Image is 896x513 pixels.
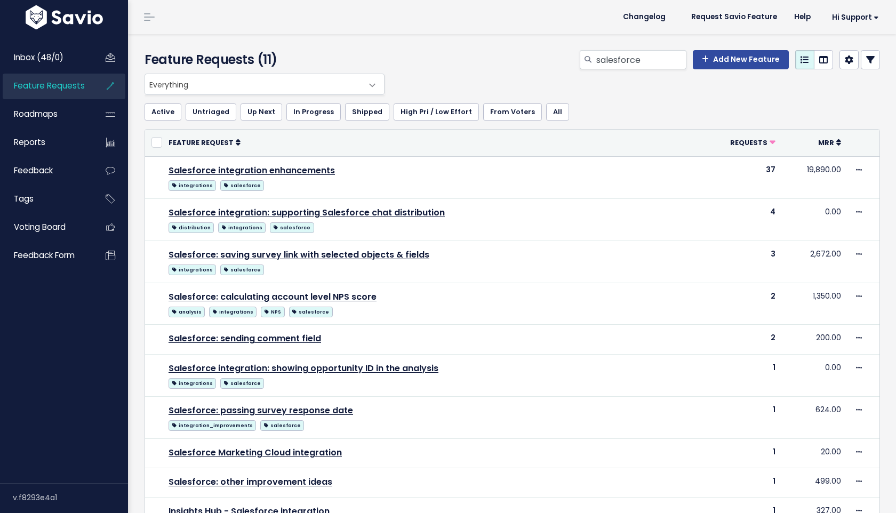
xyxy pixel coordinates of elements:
a: salesforce [289,304,333,318]
a: Help [786,9,819,25]
a: Add New Feature [693,50,789,69]
ul: Filter feature requests [145,103,880,121]
span: NPS [261,307,284,317]
td: 1 [700,396,781,438]
span: Reports [14,137,45,148]
span: integrations [169,264,216,275]
a: High Pri / Low Effort [394,103,479,121]
span: Everything [145,74,385,95]
span: Inbox (48/0) [14,52,63,63]
span: analysis [169,307,205,317]
a: salesforce [220,178,264,191]
a: Hi Support [819,9,887,26]
span: Feature Requests [14,80,85,91]
a: Shipped [345,103,389,121]
span: salesforce [289,307,333,317]
a: salesforce [220,376,264,389]
a: distribution [169,220,214,234]
a: Request Savio Feature [683,9,786,25]
span: Requests [730,138,767,147]
a: Salesforce integration: showing opportunity ID in the analysis [169,362,438,374]
td: 499.00 [782,468,847,497]
a: integrations [169,376,216,389]
span: salesforce [270,222,314,233]
span: Tags [14,193,34,204]
span: Everything [145,74,363,94]
input: Search features... [595,50,686,69]
span: Changelog [623,13,666,21]
span: Voting Board [14,221,66,233]
a: In Progress [286,103,341,121]
span: integrations [169,180,216,191]
h4: Feature Requests (11) [145,50,379,69]
a: From Voters [483,103,542,121]
a: Salesforce: calculating account level NPS score [169,291,377,303]
span: Feedback form [14,250,75,261]
td: 624.00 [782,396,847,438]
a: Requests [730,137,775,148]
a: MRR [818,137,841,148]
span: salesforce [220,378,264,389]
a: NPS [261,304,284,318]
span: salesforce [220,180,264,191]
a: All [546,103,569,121]
td: 0.00 [782,354,847,396]
a: Inbox (48/0) [3,45,89,70]
td: 4 [700,198,781,241]
span: integration_improvements [169,420,256,431]
a: Tags [3,187,89,211]
a: Salesforce: passing survey response date [169,404,353,416]
img: logo-white.9d6f32f41409.svg [23,5,106,29]
a: Salesforce: other improvement ideas [169,476,332,488]
a: Feature Requests [3,74,89,98]
a: integration_improvements [169,418,256,431]
td: 3 [700,241,781,283]
a: Salesforce: saving survey link with selected objects & fields [169,249,429,261]
td: 0.00 [782,198,847,241]
td: 2,672.00 [782,241,847,283]
td: 2 [700,283,781,325]
span: distribution [169,222,214,233]
a: Reports [3,130,89,155]
span: salesforce [260,420,304,431]
span: salesforce [220,264,264,275]
a: Salesforce integration enhancements [169,164,335,177]
a: Feature Request [169,137,241,148]
a: Feedback form [3,243,89,268]
a: salesforce [220,262,264,276]
td: 19,890.00 [782,156,847,198]
a: Active [145,103,181,121]
a: salesforce [260,418,304,431]
td: 200.00 [782,325,847,354]
a: Untriaged [186,103,236,121]
a: integrations [169,178,216,191]
a: integrations [218,220,266,234]
span: Hi Support [832,13,879,21]
a: Up Next [241,103,282,121]
a: Salesforce integration: supporting Salesforce chat distribution [169,206,445,219]
td: 2 [700,325,781,354]
td: 20.00 [782,438,847,468]
td: 1 [700,438,781,468]
div: v.f8293e4a1 [13,484,128,511]
a: Roadmaps [3,102,89,126]
a: Salesforce Marketing Cloud integration [169,446,342,459]
td: 37 [700,156,781,198]
a: integrations [209,304,257,318]
span: Feedback [14,165,53,176]
span: integrations [218,222,266,233]
a: analysis [169,304,205,318]
a: Feedback [3,158,89,183]
span: Roadmaps [14,108,58,119]
span: integrations [169,378,216,389]
span: integrations [209,307,257,317]
td: 1 [700,468,781,497]
a: salesforce [270,220,314,234]
a: Salesforce: sending comment field [169,332,321,344]
span: Feature Request [169,138,234,147]
a: integrations [169,262,216,276]
span: MRR [818,138,834,147]
td: 1 [700,354,781,396]
td: 1,350.00 [782,283,847,325]
a: Voting Board [3,215,89,239]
